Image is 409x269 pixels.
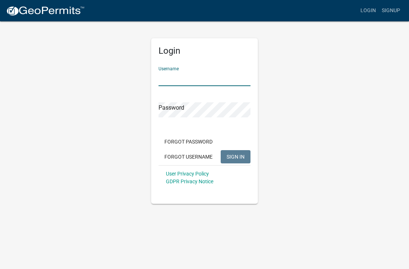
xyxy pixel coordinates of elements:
span: SIGN IN [227,153,245,159]
button: SIGN IN [221,150,250,163]
a: GDPR Privacy Notice [166,178,213,184]
button: Forgot Username [159,150,218,163]
a: User Privacy Policy [166,171,209,177]
h5: Login [159,46,250,56]
button: Forgot Password [159,135,218,148]
a: Login [358,4,379,18]
a: Signup [379,4,403,18]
